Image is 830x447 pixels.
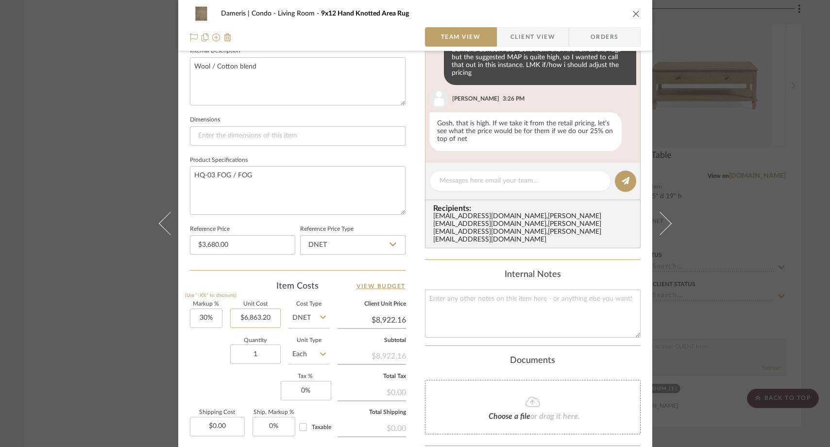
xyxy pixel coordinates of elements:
div: [PERSON_NAME] [452,94,499,103]
label: Ship. Markup % [253,410,295,415]
span: Taxable [312,424,331,430]
label: Quantity [230,338,281,343]
span: 9x12 Hand Knotted Area Rug [321,10,409,17]
a: View Budget [356,280,406,292]
div: Item Costs [190,280,406,292]
span: Recipients: [433,204,636,213]
div: Hi [DEMOGRAPHIC_DATA], i added everything for Dameris Condo. I did -20% from the MAP on all the r... [444,31,636,85]
label: Reference Price Type [300,227,354,232]
span: Team View [441,27,481,47]
button: close [632,9,641,18]
img: bbdca1e2-90e4-4a90-b7c0-22467ae41753_48x40.jpg [190,4,213,23]
div: $0.00 [338,419,406,436]
div: Internal Notes [425,270,641,280]
div: $0.00 [338,383,406,400]
div: 3:26 PM [503,94,525,103]
label: Client Unit Price [338,302,406,307]
span: Orders [580,27,629,47]
span: Choose a file [489,413,530,420]
label: Total Tax [338,374,406,379]
label: Product Specifications [190,158,248,163]
label: Total Shipping [338,410,406,415]
label: Dimensions [190,118,220,122]
span: Living Room [278,10,321,17]
div: Gosh, that is high. If we take it from the retail pricing, let’s see what the price would be for ... [429,112,622,151]
div: Documents [425,356,641,366]
span: or drag it here. [530,413,580,420]
label: Tax % [281,374,330,379]
img: user_avatar.png [429,89,449,108]
div: [EMAIL_ADDRESS][DOMAIN_NAME] , [PERSON_NAME][EMAIL_ADDRESS][DOMAIN_NAME] , [PERSON_NAME][EMAIL_AD... [433,213,636,244]
label: Shipping Cost [190,410,245,415]
div: $8,922.16 [338,346,406,364]
label: Markup % [190,302,222,307]
label: Internal Description [190,49,240,53]
label: Unit Cost [230,302,281,307]
label: Subtotal [338,338,406,343]
input: Enter the dimensions of this item [190,126,406,146]
label: Cost Type [288,302,330,307]
label: Unit Type [288,338,330,343]
span: Client View [510,27,555,47]
img: Remove from project [224,34,232,41]
label: Reference Price [190,227,230,232]
span: Dameris | Condo [221,10,278,17]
